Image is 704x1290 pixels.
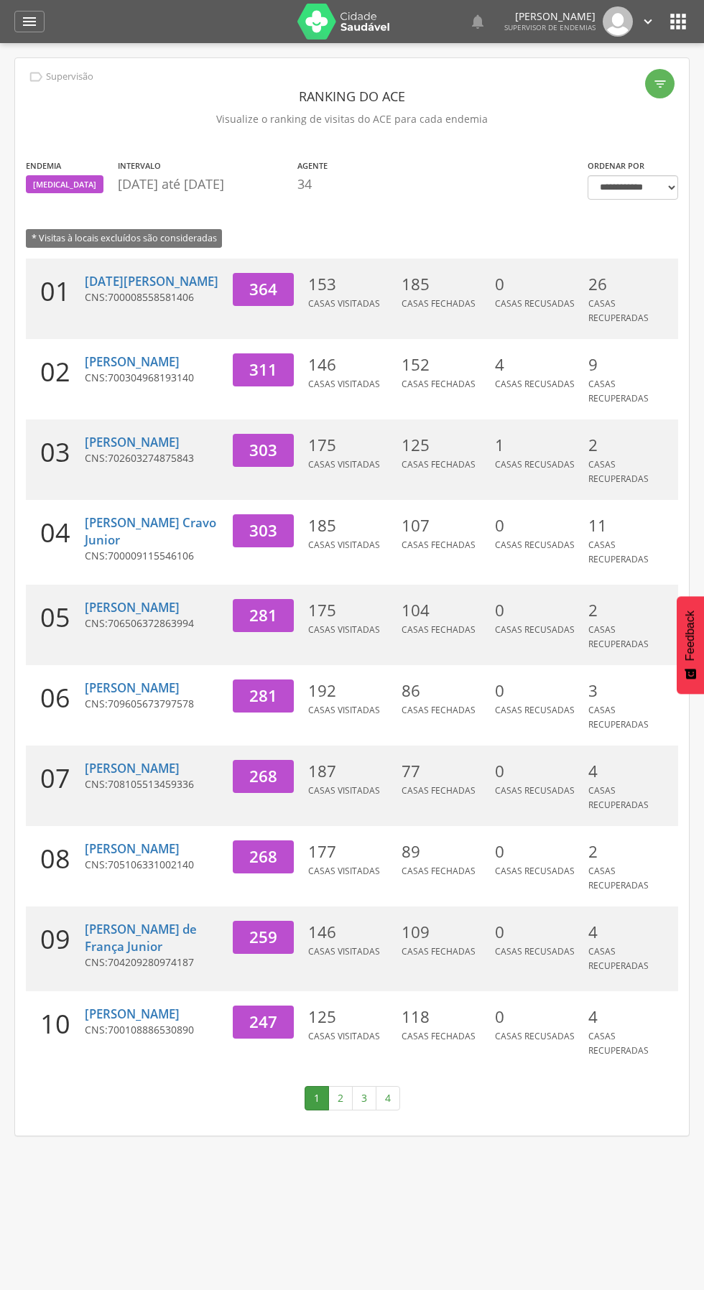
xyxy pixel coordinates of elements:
span: Casas Fechadas [402,458,476,470]
p: 4 [588,760,675,783]
div: 08 [26,826,85,906]
label: Agente [297,160,328,172]
span: Casas Recuperadas [588,539,649,565]
a: [PERSON_NAME] [85,679,180,696]
p: 187 [308,760,394,783]
a: [PERSON_NAME] de França Junior [85,921,197,955]
span: 303 [249,439,277,461]
p: 26 [588,273,675,296]
p: CNS: [85,858,222,872]
span: Casas Recusadas [495,378,575,390]
p: 4 [588,921,675,944]
p: 9 [588,353,675,376]
a: [PERSON_NAME] [85,760,180,776]
div: 09 [26,906,85,991]
a: [PERSON_NAME] [85,599,180,616]
a:  [640,6,656,37]
p: 118 [402,1006,488,1029]
p: CNS: [85,549,222,563]
span: 311 [249,358,277,381]
span: Casas Recuperadas [588,458,649,485]
p: 0 [495,599,581,622]
span: Casas Fechadas [402,865,476,877]
p: Visualize o ranking de visitas do ACE para cada endemia [26,109,678,129]
span: Casas Recusadas [495,945,575,957]
span: Casas Visitadas [308,945,380,957]
a: 2 [328,1086,353,1110]
span: 268 [249,765,277,787]
p: 175 [308,434,394,457]
p: 0 [495,1006,581,1029]
p: 146 [308,353,394,376]
p: 0 [495,273,581,296]
p: 0 [495,760,581,783]
p: 1 [495,434,581,457]
a: 4 [376,1086,400,1110]
a: [PERSON_NAME] [85,840,180,857]
p: 125 [402,434,488,457]
span: Casas Recusadas [495,458,575,470]
span: 705106331002140 [108,858,194,871]
p: Supervisão [46,71,93,83]
span: Casas Recusadas [495,297,575,310]
div: 02 [26,339,85,419]
div: 01 [26,259,85,339]
span: Casas Recusadas [495,1030,575,1042]
p: 86 [402,679,488,702]
p: [DATE] até [DATE] [118,175,290,194]
p: 0 [495,679,581,702]
a: [PERSON_NAME] [85,434,180,450]
span: 700008558581406 [108,290,194,304]
div: Filtro [645,69,675,98]
i:  [653,77,667,91]
span: Casas Recusadas [495,623,575,636]
p: CNS: [85,371,222,385]
span: Casas Visitadas [308,623,380,636]
i:  [640,14,656,29]
span: 281 [249,604,277,626]
p: 2 [588,599,675,622]
button: Feedback - Mostrar pesquisa [677,596,704,694]
p: 0 [495,840,581,863]
span: 706506372863994 [108,616,194,630]
span: 281 [249,685,277,707]
i:  [21,13,38,30]
p: CNS: [85,451,222,465]
p: 11 [588,514,675,537]
p: 185 [308,514,394,537]
span: Casas Fechadas [402,704,476,716]
span: Casas Fechadas [402,945,476,957]
p: 4 [495,353,581,376]
span: 303 [249,519,277,542]
span: 364 [249,278,277,300]
a:  [14,11,45,32]
a: 1 [305,1086,329,1110]
span: Casas Visitadas [308,378,380,390]
span: Casas Recuperadas [588,784,649,811]
p: CNS: [85,777,222,792]
div: 07 [26,746,85,826]
p: 109 [402,921,488,944]
p: 0 [495,921,581,944]
p: 125 [308,1006,394,1029]
span: Casas Visitadas [308,539,380,551]
p: 104 [402,599,488,622]
p: 175 [308,599,394,622]
span: Casas Recuperadas [588,945,649,972]
span: 709605673797578 [108,697,194,710]
a: [PERSON_NAME] [85,1006,180,1022]
i:  [469,13,486,30]
header: Ranking do ACE [26,83,678,109]
p: CNS: [85,616,222,631]
i:  [667,10,690,33]
p: CNS: [85,1023,222,1037]
span: 704209280974187 [108,955,194,969]
p: 152 [402,353,488,376]
p: 153 [308,273,394,296]
p: 2 [588,840,675,863]
p: 0 [495,514,581,537]
p: 77 [402,760,488,783]
span: Casas Fechadas [402,1030,476,1042]
span: 259 [249,926,277,948]
a: 3 [352,1086,376,1110]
